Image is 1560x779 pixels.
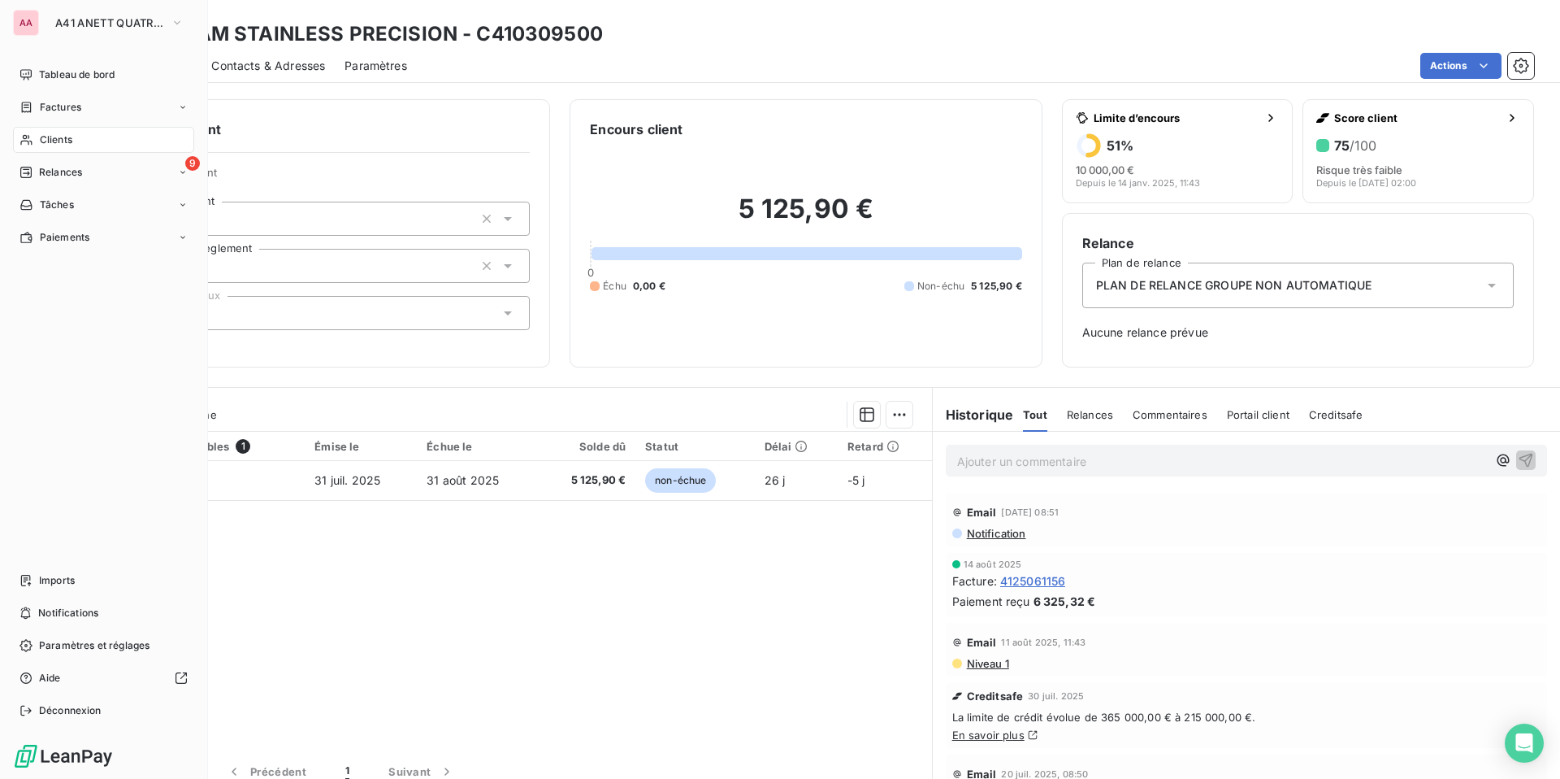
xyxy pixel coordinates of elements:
span: A41 ANETT QUATRE [GEOGRAPHIC_DATA] [55,16,164,29]
button: Limite d’encours51%10 000,00 €Depuis le 14 janv. 2025, 11:43 [1062,99,1293,203]
span: Notification [965,527,1026,540]
span: 5 125,90 € [548,472,626,489]
span: Creditsafe [1309,408,1363,421]
span: Imports [39,573,75,588]
span: Paiement reçu [952,593,1030,610]
h6: Informations client [98,120,530,139]
span: Portail client [1227,408,1289,421]
span: Depuis le [DATE] 02:00 [1316,178,1416,188]
span: Paramètres et réglages [39,638,149,653]
span: Aucune relance prévue [1082,324,1514,341]
a: Imports [13,568,194,594]
span: non-échue [645,468,716,493]
span: Commentaires [1133,408,1207,421]
span: Tableau de bord [39,67,115,82]
span: 0 [587,266,594,279]
span: 6 325,32 € [1033,593,1096,610]
span: PLAN DE RELANCE GROUPE NON AUTOMATIQUE [1096,277,1372,294]
button: Actions [1420,53,1501,79]
span: Déconnexion [39,703,102,718]
span: Non-échu [917,279,964,294]
span: [DATE] 08:51 [1001,507,1059,517]
span: Contacts & Adresses [211,58,325,74]
a: Paiements [13,224,194,250]
a: Paramètres et réglages [13,633,194,659]
h6: Historique [933,405,1014,424]
span: Aide [39,671,61,685]
span: Score client [1334,111,1499,124]
div: Échue le [427,440,527,453]
span: 4125061156 [1000,572,1066,590]
span: 1 [236,439,250,454]
h3: APERAM STAINLESS PRECISION - C410309500 [143,20,603,49]
span: 31 août 2025 [427,473,499,487]
h6: 51 % [1107,137,1133,154]
span: Facture : [952,572,997,590]
span: 10 000,00 € [1076,163,1134,176]
div: Solde dû [548,440,626,453]
span: Limite d’encours [1094,111,1259,124]
span: Relances [1067,408,1113,421]
a: Tableau de bord [13,62,194,88]
span: Paramètres [344,58,407,74]
h2: 5 125,90 € [590,193,1021,242]
span: Creditsafe [967,690,1024,703]
h6: Encours client [590,120,682,139]
span: Factures [40,100,81,115]
span: La limite de crédit évolue de 365 000,00 € à 215 000,00 €. [952,711,1540,724]
a: Tâches [13,192,194,218]
span: Email [967,636,997,649]
a: 9Relances [13,159,194,185]
span: Paiements [40,230,89,245]
div: AA [13,10,39,36]
span: Tout [1023,408,1047,421]
span: Risque très faible [1316,163,1402,176]
a: Factures [13,94,194,120]
a: En savoir plus [952,729,1025,742]
span: /100 [1350,137,1376,154]
span: 31 juil. 2025 [314,473,380,487]
span: Échu [603,279,626,294]
span: 11 août 2025, 11:43 [1001,638,1085,647]
span: Email [967,506,997,519]
span: Clients [40,133,72,147]
span: Notifications [38,606,98,620]
span: Niveau 1 [965,657,1009,670]
button: Score client75/100Risque très faibleDepuis le [DATE] 02:00 [1302,99,1534,203]
span: 14 août 2025 [964,559,1022,569]
span: 26 j [765,473,786,487]
span: Propriétés Client [131,166,530,189]
div: Émise le [314,440,407,453]
span: Relances [39,165,82,180]
img: Logo LeanPay [13,743,114,769]
span: 5 125,90 € [971,279,1022,294]
span: 9 [185,156,200,171]
span: 30 juil. 2025 [1028,691,1084,701]
h6: 75 [1334,137,1376,154]
h6: Relance [1082,233,1514,253]
a: Clients [13,127,194,153]
span: Tâches [40,198,74,212]
div: Retard [847,440,922,453]
span: 0,00 € [633,279,665,294]
div: Statut [645,440,745,453]
span: -5 j [847,473,865,487]
div: Délai [765,440,828,453]
a: Aide [13,665,194,691]
div: Open Intercom Messenger [1505,724,1544,763]
div: Pièces comptables [128,439,296,454]
span: 20 juil. 2025, 08:50 [1001,769,1088,779]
